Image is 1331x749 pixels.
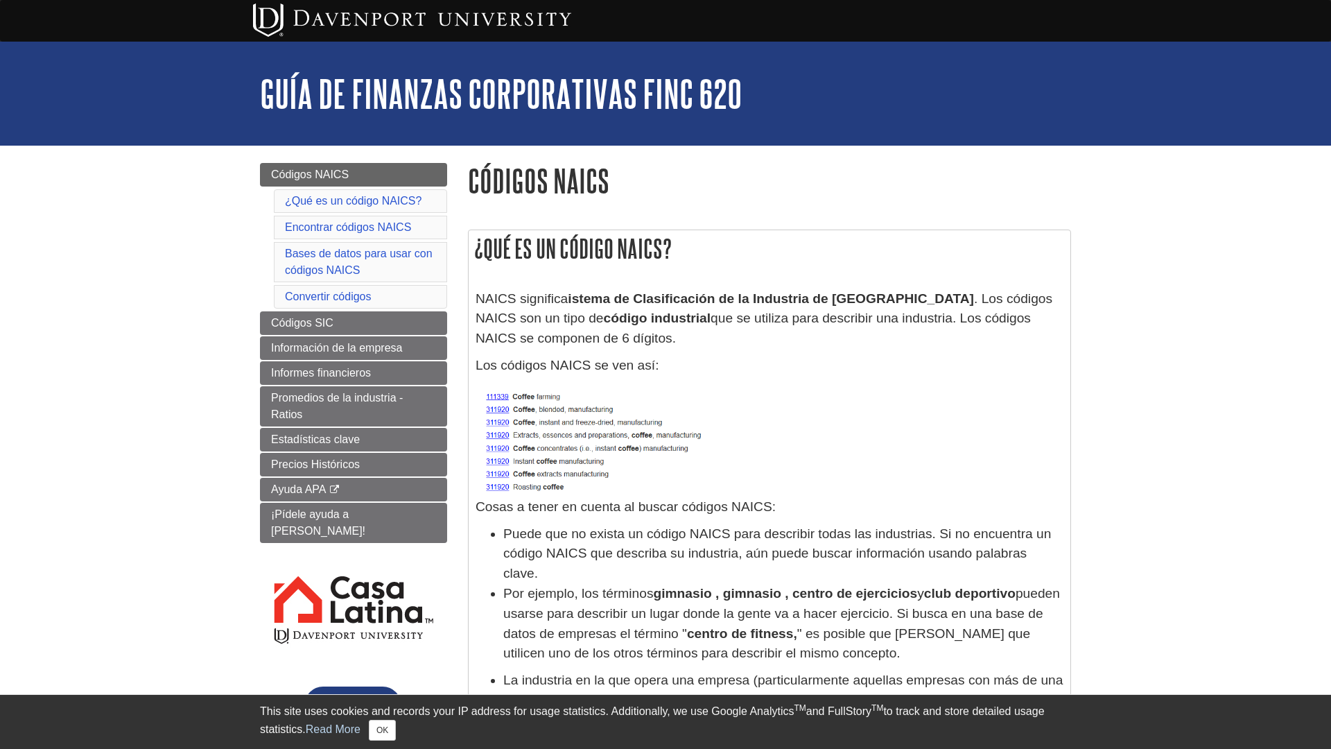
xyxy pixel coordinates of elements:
[285,248,433,276] a: Bases de datos para usar con códigos NAICS
[260,478,447,501] a: Ayuda APA
[476,289,1063,349] p: NAICS significa . Los códigos NAICS son un tipo de que se utiliza para describir una industria. L...
[568,291,974,306] strong: istema de Clasificación de la Industria de [GEOGRAPHIC_DATA]
[260,163,447,748] div: Guide Page Menu
[794,703,806,713] sup: TM
[260,503,447,543] a: ¡Pídele ayuda a [PERSON_NAME]!
[271,458,360,470] span: Precios Históricos
[260,72,742,115] a: Guía de finanzas corporativas FINC 620
[503,584,1063,664] li: Por ejemplo, los términos y pueden usarse para describir un lugar donde la gente va a hacer ejerc...
[260,311,447,335] a: Códigos SIC
[604,311,711,325] strong: código industrial
[271,508,365,537] span: ¡Pídele ayuda a [PERSON_NAME]!
[329,485,340,494] i: This link opens in a new window
[469,230,1070,267] h2: ¿Qué es un código NAICS?
[503,524,1063,584] li: Puede que no exista un código NAICS para describir todas las industrias. Si no encuentra un códig...
[271,392,403,420] span: Promedios de la industria - Ratios
[479,386,735,494] img: images of NAICS codes
[260,428,447,451] a: Estadísticas clave
[271,483,326,495] span: Ayuda APA
[260,163,447,187] a: Códigos NAICS
[271,342,402,354] span: Información de la empresa
[687,626,797,641] strong: centro de fitness,
[260,703,1071,741] div: This site uses cookies and records your IP address for usage statistics. Additionally, we use Goo...
[924,586,1016,601] strong: club deportivo
[306,723,360,735] a: Read More
[260,453,447,476] a: Precios Históricos
[271,367,371,379] span: Informes financieros
[260,336,447,360] a: Información de la empresa
[476,356,1063,376] p: Los códigos NAICS se ven así:
[271,433,360,445] span: Estadísticas clave
[476,497,1063,517] p: Cosas a tener en cuenta al buscar códigos NAICS:
[271,317,333,329] span: Códigos SIC
[253,3,571,37] img: Davenport University
[260,386,447,427] a: Promedios de la industria - Ratios
[871,703,883,713] sup: TM
[653,586,917,601] strong: gimnasio , gimnasio , centro de ejercicios
[260,361,447,385] a: Informes financieros
[285,221,411,233] a: Encontrar códigos NAICS
[468,163,1071,198] h1: Códigos NAICS
[271,169,349,180] span: Códigos NAICS
[369,720,396,741] button: Close
[285,195,421,207] a: ¿Qué es un código NAICS?
[304,687,401,724] button: In English
[285,291,372,302] a: Convertir códigos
